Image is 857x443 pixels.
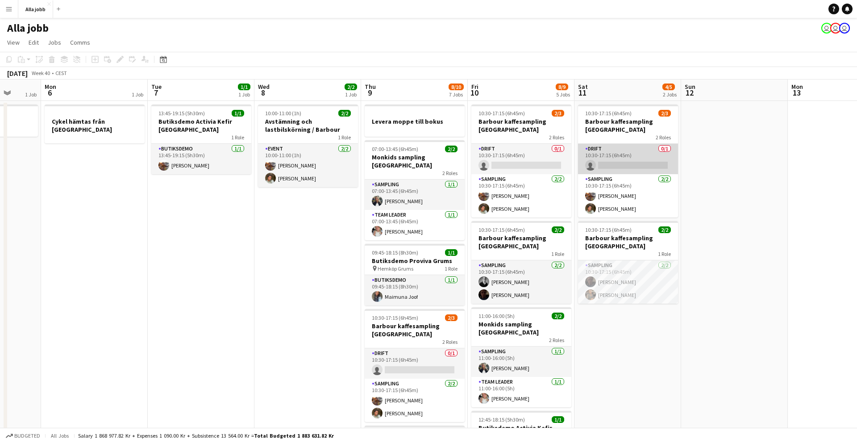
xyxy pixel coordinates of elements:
[578,104,678,217] app-job-card: 10:30-17:15 (6h45m)2/3Barbour kaffesampling [GEOGRAPHIC_DATA]2 RolesDrift0/110:30-17:15 (6h45m) S...
[365,309,465,422] app-job-card: 10:30-17:15 (6h45m)2/3Barbour kaffesampling [GEOGRAPHIC_DATA]2 RolesDrift0/110:30-17:15 (6h45m) S...
[231,134,244,141] span: 1 Role
[552,110,564,117] span: 2/3
[478,416,525,423] span: 12:45-18:15 (5h30m)
[471,307,571,407] app-job-card: 11:00-16:00 (5h)2/2Monkids sampling [GEOGRAPHIC_DATA]2 RolesSampling1/111:00-16:00 (5h)[PERSON_NA...
[365,348,465,379] app-card-role: Drift0/110:30-17:15 (6h45m)
[365,379,465,422] app-card-role: Sampling2/210:30-17:15 (6h45m)[PERSON_NAME][PERSON_NAME]
[445,314,458,321] span: 2/3
[45,83,56,91] span: Mon
[552,313,564,319] span: 2/2
[471,234,571,250] h3: Barbour kaffesampling [GEOGRAPHIC_DATA]
[552,226,564,233] span: 2/2
[150,88,162,98] span: 7
[4,431,42,441] button: Budgeted
[445,146,458,152] span: 2/2
[442,339,458,345] span: 2 Roles
[556,91,570,98] div: 5 Jobs
[365,180,465,210] app-card-role: Sampling1/107:00-13:45 (6h45m)[PERSON_NAME]
[232,110,244,117] span: 1/1
[258,104,358,187] app-job-card: 10:00-11:00 (1h)2/2Avstämning och lastbilskörning / Barbour1 RoleEvent2/210:00-11:00 (1h)[PERSON_...
[151,104,251,174] app-job-card: 13:45-19:15 (5h30m)1/1Butiksdemo Activia Kefir [GEOGRAPHIC_DATA]1 RoleButiksdemo1/113:45-19:15 (5...
[830,23,841,33] app-user-avatar: August Löfgren
[48,38,61,46] span: Jobs
[25,37,42,48] a: Edit
[45,104,145,143] app-job-card: Cykel hämtas från [GEOGRAPHIC_DATA]
[78,432,334,439] div: Salary 1 868 977.82 kr + Expenses 1 090.00 kr + Subsistence 13 564.00 kr =
[55,70,67,76] div: CEST
[151,83,162,91] span: Tue
[790,88,803,98] span: 13
[578,144,678,174] app-card-role: Drift0/110:30-17:15 (6h45m)
[338,134,351,141] span: 1 Role
[14,433,40,439] span: Budgeted
[551,251,564,257] span: 1 Role
[445,265,458,272] span: 1 Role
[656,134,671,141] span: 2 Roles
[365,244,465,305] div: 09:45-18:15 (8h30m)1/1Butiksdemo Proviva Grums Hemköp Grums1 RoleButiksdemo1/109:45-18:15 (8h30m)...
[258,83,270,91] span: Wed
[151,144,251,174] app-card-role: Butiksdemo1/113:45-19:15 (5h30m)[PERSON_NAME]
[577,88,588,98] span: 11
[478,226,525,233] span: 10:30-17:15 (6h45m)
[29,38,39,46] span: Edit
[471,320,571,336] h3: Monkids sampling [GEOGRAPHIC_DATA]
[471,424,571,440] h3: Butiksdemo Activia Kefir [GEOGRAPHIC_DATA]
[4,37,23,48] a: View
[7,38,20,46] span: View
[552,416,564,423] span: 1/1
[449,91,463,98] div: 7 Jobs
[365,275,465,305] app-card-role: Butiksdemo1/109:45-18:15 (8h30m)Maimuna Joof
[663,91,677,98] div: 2 Jobs
[478,110,525,117] span: 10:30-17:15 (6h45m)
[363,88,376,98] span: 9
[471,104,571,217] app-job-card: 10:30-17:15 (6h45m)2/3Barbour kaffesampling [GEOGRAPHIC_DATA]2 RolesDrift0/110:30-17:15 (6h45m) S...
[158,110,205,117] span: 13:45-19:15 (5h30m)
[839,23,850,33] app-user-avatar: Stina Dahl
[556,84,568,90] span: 8/9
[442,170,458,176] span: 2 Roles
[365,153,465,169] h3: Monkids sampling [GEOGRAPHIC_DATA]
[372,146,418,152] span: 07:00-13:45 (6h45m)
[445,249,458,256] span: 1/1
[683,88,695,98] span: 12
[685,83,695,91] span: Sun
[585,110,632,117] span: 10:30-17:15 (6h45m)
[471,117,571,134] h3: Barbour kaffesampling [GEOGRAPHIC_DATA]
[662,84,675,90] span: 4/5
[238,91,250,98] div: 1 Job
[258,117,358,134] h3: Avstämning och lastbilskörning / Barbour
[578,117,678,134] h3: Barbour kaffesampling [GEOGRAPHIC_DATA]
[470,88,478,98] span: 10
[578,234,678,250] h3: Barbour kaffesampling [GEOGRAPHIC_DATA]
[338,110,351,117] span: 2/2
[257,88,270,98] span: 8
[471,221,571,304] app-job-card: 10:30-17:15 (6h45m)2/2Barbour kaffesampling [GEOGRAPHIC_DATA]1 RoleSampling2/210:30-17:15 (6h45m)...
[471,377,571,407] app-card-role: Team Leader1/111:00-16:00 (5h)[PERSON_NAME]
[45,117,145,134] h3: Cykel hämtas från [GEOGRAPHIC_DATA]
[658,110,671,117] span: 2/3
[478,313,515,319] span: 11:00-16:00 (5h)
[821,23,832,33] app-user-avatar: Hedda Lagerbielke
[471,144,571,174] app-card-role: Drift0/110:30-17:15 (6h45m)
[25,91,37,98] div: 1 Job
[578,221,678,304] app-job-card: 10:30-17:15 (6h45m)2/2Barbour kaffesampling [GEOGRAPHIC_DATA]1 RoleSampling2/210:30-17:15 (6h45m)...
[549,337,564,343] span: 2 Roles
[365,140,465,240] app-job-card: 07:00-13:45 (6h45m)2/2Monkids sampling [GEOGRAPHIC_DATA]2 RolesSampling1/107:00-13:45 (6h45m)[PER...
[471,174,571,217] app-card-role: Sampling2/210:30-17:15 (6h45m)[PERSON_NAME][PERSON_NAME]
[365,104,465,137] app-job-card: Levera moppe till bokus
[29,70,52,76] span: Week 40
[265,110,301,117] span: 10:00-11:00 (1h)
[578,83,588,91] span: Sat
[67,37,94,48] a: Comms
[471,347,571,377] app-card-role: Sampling1/111:00-16:00 (5h)[PERSON_NAME]
[365,117,465,125] h3: Levera moppe till bokus
[18,0,53,18] button: Alla jobb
